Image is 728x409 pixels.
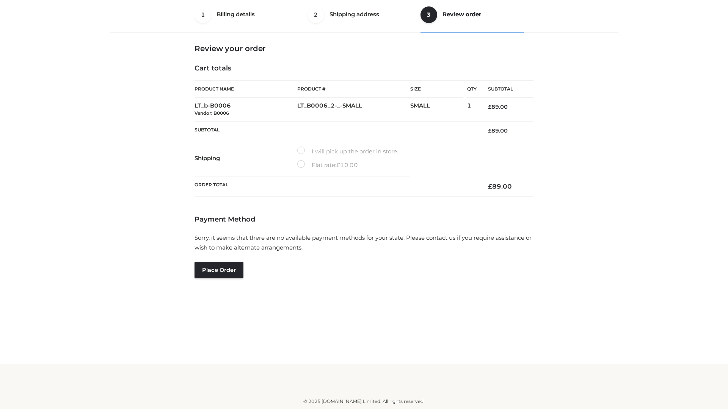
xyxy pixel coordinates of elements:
th: Size [410,81,463,98]
span: £ [488,183,492,190]
td: LT_b-B0006 [195,98,297,122]
h4: Cart totals [195,64,533,73]
button: Place order [195,262,243,278]
th: Qty [467,80,477,98]
label: I will pick up the order in store. [297,147,398,156]
th: Shipping [195,140,297,176]
span: £ [488,127,491,134]
bdi: 89.00 [488,183,512,190]
span: £ [336,161,340,169]
bdi: 89.00 [488,127,508,134]
th: Subtotal [195,121,477,140]
bdi: 10.00 [336,161,358,169]
th: Order Total [195,176,477,197]
small: Vendor: B0006 [195,110,229,116]
th: Subtotal [477,81,533,98]
div: © 2025 [DOMAIN_NAME] Limited. All rights reserved. [113,398,615,405]
th: Product Name [195,80,297,98]
h4: Payment Method [195,215,533,224]
span: Sorry, it seems that there are no available payment methods for your state. Please contact us if ... [195,234,532,251]
label: Flat rate: [297,160,358,170]
span: £ [488,103,491,110]
h3: Review your order [195,44,533,53]
td: 1 [467,98,477,122]
th: Product # [297,80,410,98]
bdi: 89.00 [488,103,508,110]
td: SMALL [410,98,467,122]
td: LT_B0006_2-_-SMALL [297,98,410,122]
